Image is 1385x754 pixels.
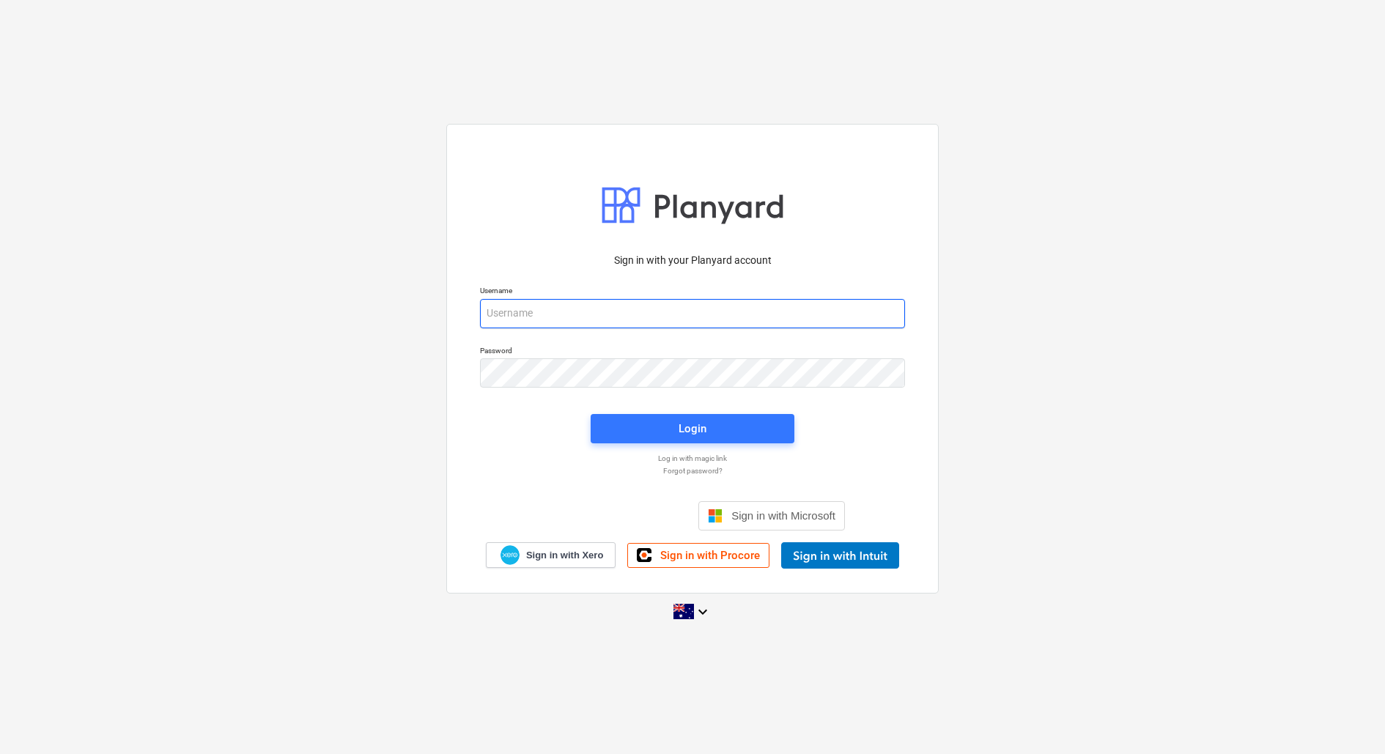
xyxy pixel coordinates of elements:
a: Log in with magic link [473,454,912,463]
p: Sign in with your Planyard account [480,253,905,268]
a: Sign in with Xero [486,542,616,568]
span: Sign in with Microsoft [731,509,835,522]
span: Sign in with Xero [526,549,603,562]
i: keyboard_arrow_down [694,603,712,621]
button: Login [591,414,794,443]
input: Username [480,299,905,328]
div: Login [679,419,706,438]
img: Xero logo [501,545,520,565]
iframe: Sign in with Google Button [533,500,694,532]
a: Sign in with Procore [627,543,769,568]
span: Sign in with Procore [660,549,760,562]
a: Forgot password? [473,466,912,476]
p: Password [480,346,905,358]
img: Microsoft logo [708,509,723,523]
p: Username [480,286,905,298]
